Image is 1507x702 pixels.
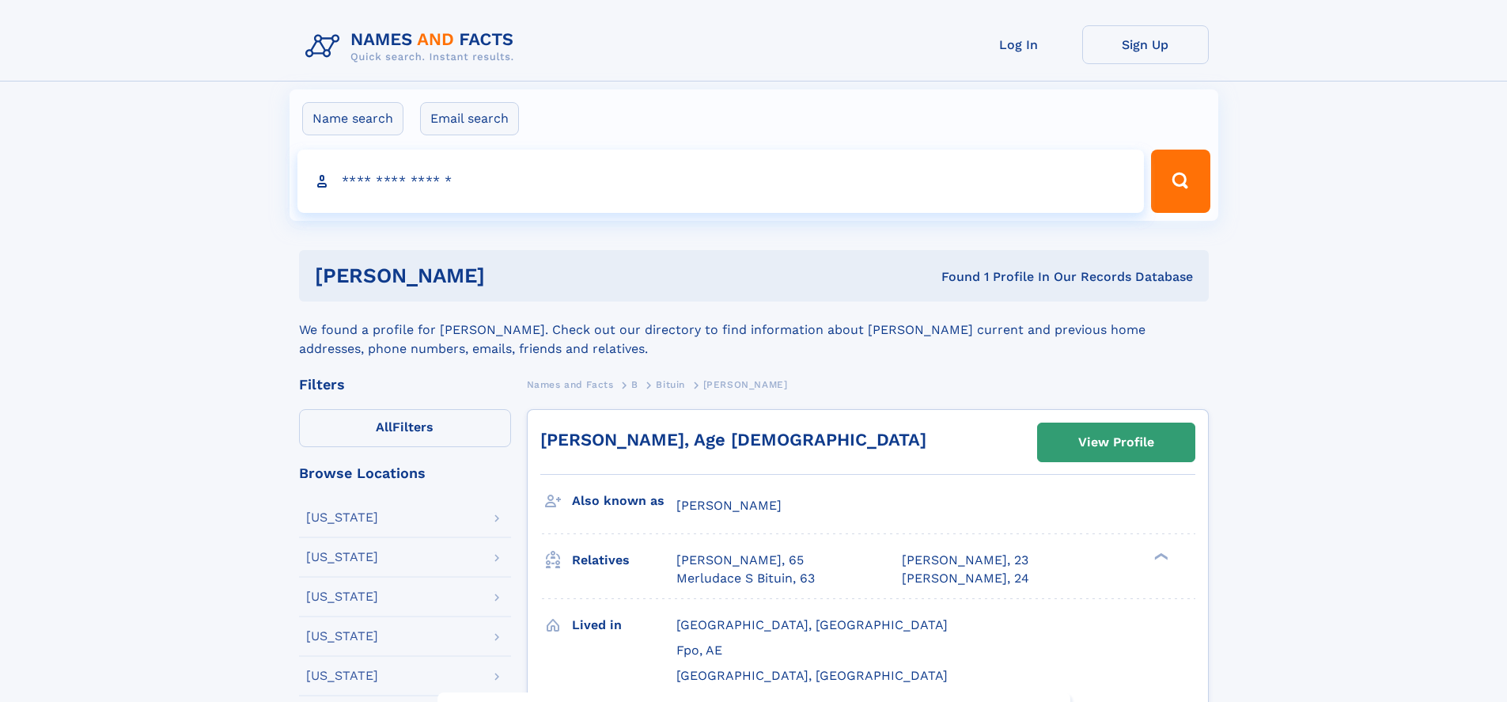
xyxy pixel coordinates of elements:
[306,551,378,563] div: [US_STATE]
[902,570,1029,587] a: [PERSON_NAME], 24
[676,617,948,632] span: [GEOGRAPHIC_DATA], [GEOGRAPHIC_DATA]
[299,409,511,447] label: Filters
[299,466,511,480] div: Browse Locations
[1151,150,1210,213] button: Search Button
[306,511,378,524] div: [US_STATE]
[306,590,378,603] div: [US_STATE]
[527,374,614,394] a: Names and Facts
[631,374,638,394] a: B
[676,643,722,658] span: Fpo, AE
[299,378,511,392] div: Filters
[676,498,782,513] span: [PERSON_NAME]
[1082,25,1209,64] a: Sign Up
[297,150,1145,213] input: search input
[572,612,676,639] h3: Lived in
[713,268,1193,286] div: Found 1 Profile In Our Records Database
[306,630,378,643] div: [US_STATE]
[676,570,815,587] a: Merludace S Bituin, 63
[306,670,378,682] div: [US_STATE]
[299,25,527,68] img: Logo Names and Facts
[572,488,676,514] h3: Also known as
[376,419,392,434] span: All
[1038,423,1195,461] a: View Profile
[420,102,519,135] label: Email search
[956,25,1082,64] a: Log In
[902,552,1028,569] a: [PERSON_NAME], 23
[299,302,1209,359] div: We found a profile for [PERSON_NAME]. Check out our directory to find information about [PERSON_N...
[676,668,948,683] span: [GEOGRAPHIC_DATA], [GEOGRAPHIC_DATA]
[572,547,676,574] h3: Relatives
[656,374,685,394] a: Bituin
[676,552,804,569] a: [PERSON_NAME], 65
[1078,424,1154,461] div: View Profile
[656,379,685,390] span: Bituin
[703,379,788,390] span: [PERSON_NAME]
[631,379,638,390] span: B
[1150,552,1169,562] div: ❯
[540,430,926,450] a: [PERSON_NAME], Age [DEMOGRAPHIC_DATA]
[315,266,714,286] h1: [PERSON_NAME]
[302,102,403,135] label: Name search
